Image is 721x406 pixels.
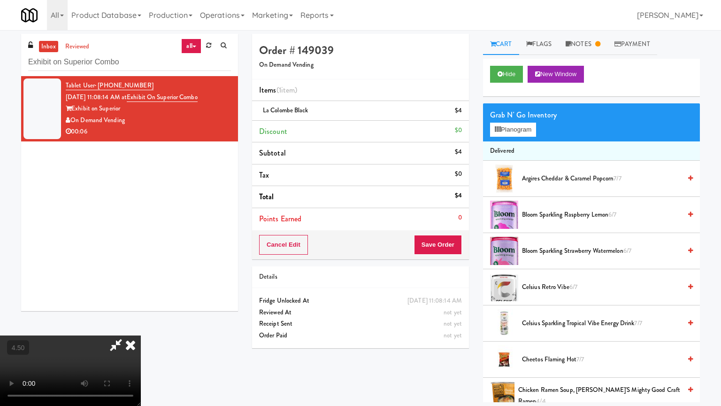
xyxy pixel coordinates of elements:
[490,66,523,83] button: Hide
[259,85,297,95] span: Items
[414,235,462,255] button: Save Order
[259,330,462,342] div: Order Paid
[95,81,153,90] span: · [PHONE_NUMBER]
[455,190,462,202] div: $4
[522,281,681,293] span: Celsius Retro Vibe
[483,34,519,55] a: Cart
[259,44,462,56] h4: Order # 149039
[518,245,693,257] div: Bloom Sparkling Strawberry Watermelon6/7
[444,319,462,328] span: not yet
[281,85,295,95] ng-pluralize: item
[614,174,621,183] span: 7/7
[259,213,301,224] span: Points Earned
[528,66,584,83] button: New Window
[490,108,693,122] div: Grab N' Go Inventory
[444,308,462,317] span: not yet
[28,54,231,71] input: Search vision orders
[483,141,700,161] li: Delivered
[569,282,577,291] span: 6/7
[634,319,642,328] span: 7/7
[66,115,231,126] div: On Demand Vending
[259,170,269,180] span: Tax
[276,85,298,95] span: (1 )
[455,105,462,117] div: $4
[623,246,631,255] span: 6/7
[127,93,198,102] a: Exhibit on Superior Combo
[259,126,287,137] span: Discount
[444,331,462,340] span: not yet
[455,125,462,136] div: $0
[259,148,286,158] span: Subtotal
[490,123,536,137] button: Planogram
[607,34,657,55] a: Payment
[536,397,545,406] span: 4/4
[518,281,693,293] div: Celsius Retro Vibe6/7
[39,41,58,53] a: inbox
[455,146,462,158] div: $4
[66,93,127,101] span: [DATE] 11:08:14 AM at
[259,235,308,255] button: Cancel Edit
[576,355,584,364] span: 7/7
[263,106,308,115] span: La Colombe Black
[21,7,38,23] img: Micromart
[407,295,462,307] div: [DATE] 11:08:14 AM
[458,212,462,224] div: 0
[518,354,693,366] div: Cheetos Flaming Hot7/7
[518,173,693,185] div: Argires Cheddar & Caramel Popcorn7/7
[66,126,231,138] div: 00:06
[608,210,616,219] span: 6/7
[259,271,462,283] div: Details
[522,245,681,257] span: Bloom Sparkling Strawberry Watermelon
[522,318,681,329] span: Celsius Sparkling Tropical Vibe Energy Drink
[522,209,681,221] span: Bloom Sparkling Raspberry Lemon
[522,354,681,366] span: Cheetos Flaming Hot
[181,39,201,54] a: all
[66,81,153,90] a: Tablet User· [PHONE_NUMBER]
[455,168,462,180] div: $0
[259,62,462,69] h5: On Demand Vending
[21,76,238,141] li: Tablet User· [PHONE_NUMBER][DATE] 11:08:14 AM atExhibit on Superior ComboExhibit on SuperiorOn De...
[519,34,559,55] a: Flags
[559,34,607,55] a: Notes
[259,295,462,307] div: Fridge Unlocked At
[259,307,462,319] div: Reviewed At
[518,209,693,221] div: Bloom Sparkling Raspberry Lemon6/7
[259,318,462,330] div: Receipt Sent
[66,103,231,115] div: Exhibit on Superior
[518,318,693,329] div: Celsius Sparkling Tropical Vibe Energy Drink7/7
[522,173,681,185] span: Argires Cheddar & Caramel Popcorn
[63,41,92,53] a: reviewed
[259,191,274,202] span: Total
